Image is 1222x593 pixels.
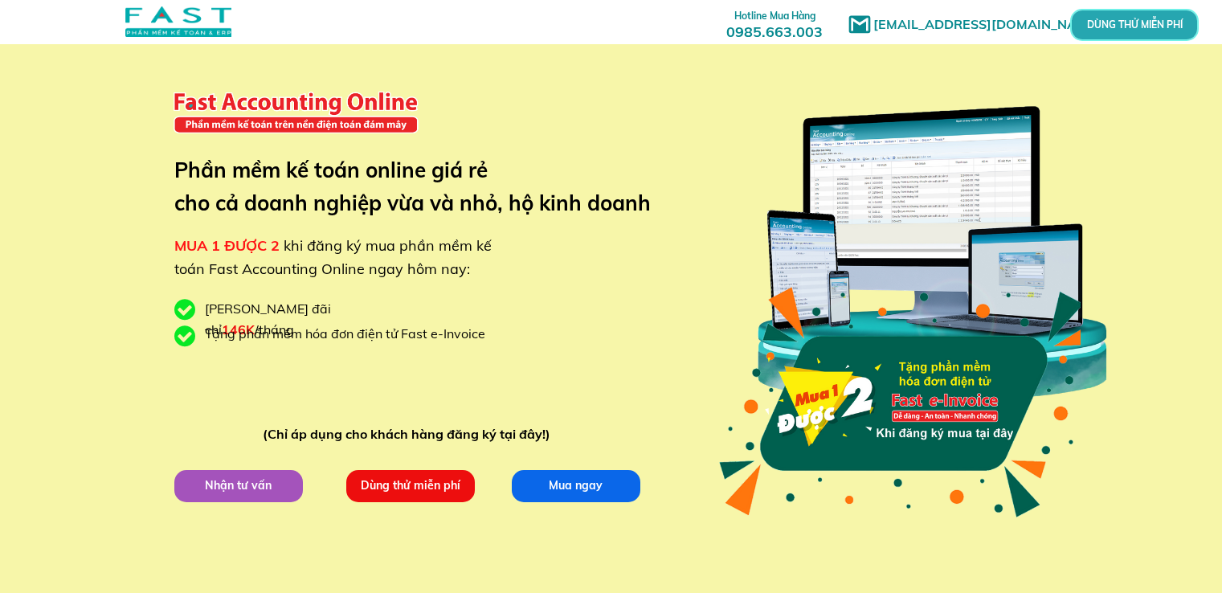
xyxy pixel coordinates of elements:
div: (Chỉ áp dụng cho khách hàng đăng ký tại đây!) [263,424,558,445]
span: MUA 1 ĐƯỢC 2 [174,236,280,255]
div: Tặng phần mềm hóa đơn điện tử Fast e-Invoice [205,324,497,345]
h1: [EMAIL_ADDRESS][DOMAIN_NAME] [873,14,1110,35]
span: 146K [222,321,255,337]
h3: 0985.663.003 [709,6,840,40]
span: khi đăng ký mua phần mềm kế toán Fast Accounting Online ngay hôm nay: [174,236,492,278]
span: Hotline Mua Hàng [734,10,815,22]
div: [PERSON_NAME] đãi chỉ /tháng [205,299,414,340]
p: DÙNG THỬ MIỄN PHÍ [1113,20,1157,31]
p: Nhận tư vấn [174,469,303,501]
p: Dùng thử miễn phí [345,469,475,501]
p: Mua ngay [511,469,640,501]
h3: Phần mềm kế toán online giá rẻ cho cả doanh nghiệp vừa và nhỏ, hộ kinh doanh [174,153,675,220]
